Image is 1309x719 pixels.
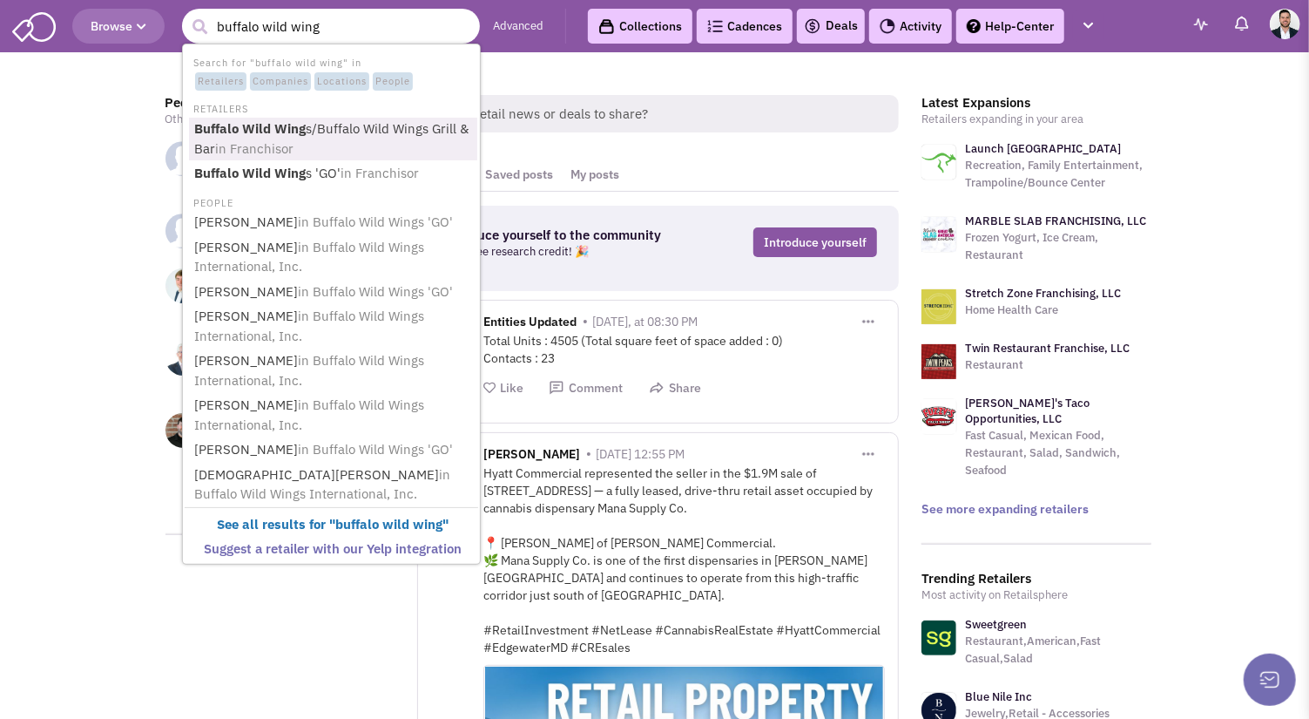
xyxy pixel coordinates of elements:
[869,9,952,44] a: Activity
[880,18,895,34] img: Activity.png
[483,465,885,656] div: Hyatt Commercial represented the seller in the $1.9M sale of [STREET_ADDRESS] — a fully leased, d...
[483,332,885,367] div: Total Units : 4505 (Total square feet of space added : 0) Contacts : 23
[921,217,956,252] img: logo
[341,165,419,181] span: in Franchisor
[189,305,477,348] a: [PERSON_NAME]in Buffalo Wild Wings International, Inc.
[189,162,477,186] a: Buffalo Wild Wings 'GO'in Franchisor
[185,52,478,92] li: Search for "buffalo wild wing" in
[189,394,477,437] a: [PERSON_NAME]in Buffalo Wild Wings International, Inc.
[194,165,306,181] b: Buffalo Wild Wing
[483,380,523,397] button: Like
[185,193,478,211] li: PEOPLE
[965,689,1032,704] a: Blue Nile Inc
[592,314,698,329] span: [DATE], at 08:30 PM
[194,352,424,389] span: in Buffalo Wild Wings International, Inc.
[205,540,462,557] b: Suggest a retailer with our Yelp integration
[549,380,623,397] button: Comment
[921,145,956,180] img: logo
[965,341,1130,356] a: Twin Restaurant Franchise, LLC
[804,16,821,37] img: icon-deals.svg
[965,356,1130,374] p: Restaurant
[189,349,477,392] a: [PERSON_NAME]in Buffalo Wild Wings International, Inc.
[165,95,395,111] h3: People you may know
[298,441,453,458] span: in Buffalo Wild Wings 'GO'
[195,72,246,92] span: Retailers
[165,111,395,128] p: Others in your area to connect with
[921,111,1151,128] p: Retailers expanding in your area
[1270,9,1300,39] img: Adam Shackleford
[483,314,577,334] span: Entities Updated
[921,399,956,434] img: logo
[500,380,523,396] span: Like
[967,19,981,33] img: help.png
[189,464,477,506] a: [DEMOGRAPHIC_DATA][PERSON_NAME]in Buffalo Wild Wings International, Inc.
[804,16,858,37] a: Deals
[598,18,615,35] img: icon-collection-lavender-black.svg
[189,211,477,234] a: [PERSON_NAME]in Buffalo Wild Wings 'GO'
[956,9,1064,44] a: Help-Center
[194,120,306,137] b: Buffalo Wild Wing
[921,289,956,324] img: logo
[649,380,701,397] button: Share
[457,95,899,132] span: Retail news or deals to share?
[753,227,877,257] a: Introduce yourself
[336,516,443,532] b: buffalo wild wing
[189,538,477,561] a: Suggest a retailer with our Yelp integration
[185,98,478,117] li: RETAILERS
[182,9,480,44] input: Search
[373,72,413,92] span: People
[697,9,793,44] a: Cadences
[476,159,562,191] a: Saved posts
[189,118,477,160] a: Buffalo Wild Wings/Buffalo Wild Wings Grill & Barin Franchisor
[439,243,685,261] p: Get a free research credit! 🎉
[91,18,146,34] span: Browse
[965,396,1090,426] a: [PERSON_NAME]'s Taco Opportunities, LLC
[483,446,580,466] span: [PERSON_NAME]
[189,281,477,304] a: [PERSON_NAME]in Buffalo Wild Wings 'GO'
[965,302,1121,319] p: Home Health Care
[218,516,449,532] b: See all results for " "
[562,159,628,191] a: My posts
[298,283,453,300] span: in Buffalo Wild Wings 'GO'
[965,157,1151,192] p: Recreation, Family Entertainment, Trampoline/Bounce Center
[314,72,369,92] span: Locations
[965,617,1027,632] a: Sweetgreen
[189,236,477,279] a: [PERSON_NAME]in Buffalo Wild Wings International, Inc.
[965,214,1146,228] a: MARBLE SLAB FRANCHISING, LLC
[921,621,956,655] img: www.sweetgreen.com
[215,140,294,157] span: in Franchisor
[165,214,200,248] img: NoImageAvailable1.jpg
[72,9,165,44] button: Browse
[250,72,311,92] span: Companies
[194,239,424,275] span: in Buffalo Wild Wings International, Inc.
[707,20,723,32] img: Cadences_logo.png
[921,587,1151,604] p: Most activity on Retailsphere
[921,571,1151,587] h3: Trending Retailers
[12,9,56,42] img: SmartAdmin
[493,18,543,35] a: Advanced
[596,446,685,462] span: [DATE] 12:55 PM
[165,141,200,176] img: NoImageAvailable1.jpg
[921,501,1089,517] a: See more expanding retailers
[189,513,477,537] a: See all results for "buffalo wild wing"
[194,397,424,433] span: in Buffalo Wild Wings International, Inc.
[965,427,1151,479] p: Fast Casual, Mexican Food, Restaurant, Salad, Sandwich, Seafood
[965,229,1151,264] p: Frozen Yogurt, Ice Cream, Restaurant
[965,141,1121,156] a: Launch [GEOGRAPHIC_DATA]
[194,308,424,344] span: in Buffalo Wild Wings International, Inc.
[439,227,685,243] h3: Introduce yourself to the community
[189,438,477,462] a: [PERSON_NAME]in Buffalo Wild Wings 'GO'
[965,286,1121,301] a: Stretch Zone Franchising, LLC
[965,633,1151,668] p: Restaurant,American,Fast Casual,Salad
[921,344,956,379] img: logo
[588,9,692,44] a: Collections
[921,95,1151,111] h3: Latest Expansions
[298,214,453,230] span: in Buffalo Wild Wings 'GO'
